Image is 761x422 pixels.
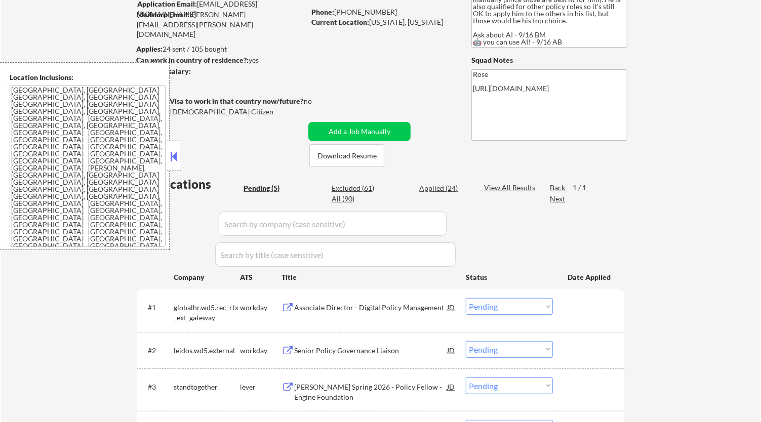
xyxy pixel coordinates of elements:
[311,7,455,17] div: [PHONE_NUMBER]
[244,183,294,193] div: Pending (5)
[137,10,305,39] div: [PERSON_NAME][EMAIL_ADDRESS][PERSON_NAME][DOMAIN_NAME]
[311,8,334,16] strong: Phone:
[309,144,384,167] button: Download Resume
[148,346,166,356] div: #2
[294,382,447,402] div: [PERSON_NAME] Spring 2026 - Policy Fellow - Engine Foundation
[304,96,333,106] div: no
[294,346,447,356] div: Senior Policy Governance Liaison
[308,122,411,141] button: Add a Job Manually
[174,272,240,282] div: Company
[446,341,456,359] div: JD
[137,97,305,105] strong: Will need Visa to work in that country now/future?:
[332,183,382,193] div: Excluded (61)
[137,10,189,19] strong: Mailslurp Email:
[136,55,302,65] div: yes
[136,44,305,54] div: 24 sent / 105 bought
[174,346,240,356] div: leidos.wd5.external
[215,242,456,267] input: Search by title (case sensitive)
[332,194,382,204] div: All (90)
[219,212,447,236] input: Search by company (case sensitive)
[137,107,308,117] div: Yes, I am a [DEMOGRAPHIC_DATA] Citizen
[471,55,627,65] div: Squad Notes
[282,272,456,282] div: Title
[573,183,596,193] div: 1 / 1
[240,346,282,356] div: workday
[148,382,166,392] div: #3
[10,72,166,82] div: Location Inclusions:
[311,18,369,26] strong: Current Location:
[446,377,456,396] div: JD
[484,183,538,193] div: View All Results
[294,303,447,313] div: Associate Director - Digital Policy Management
[568,272,612,282] div: Date Applied
[419,183,470,193] div: Applied (24)
[240,272,282,282] div: ATS
[240,303,282,313] div: workday
[174,382,240,392] div: standtogether
[550,183,566,193] div: Back
[550,194,566,204] div: Next
[136,56,249,64] strong: Can work in country of residence?:
[136,45,163,53] strong: Applies:
[174,303,240,322] div: globalhr.wd5.rec_rtx_ext_gateway
[311,17,455,27] div: [US_STATE], [US_STATE]
[240,382,282,392] div: lever
[148,303,166,313] div: #1
[140,178,240,190] div: Applications
[446,298,456,316] div: JD
[466,268,553,286] div: Status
